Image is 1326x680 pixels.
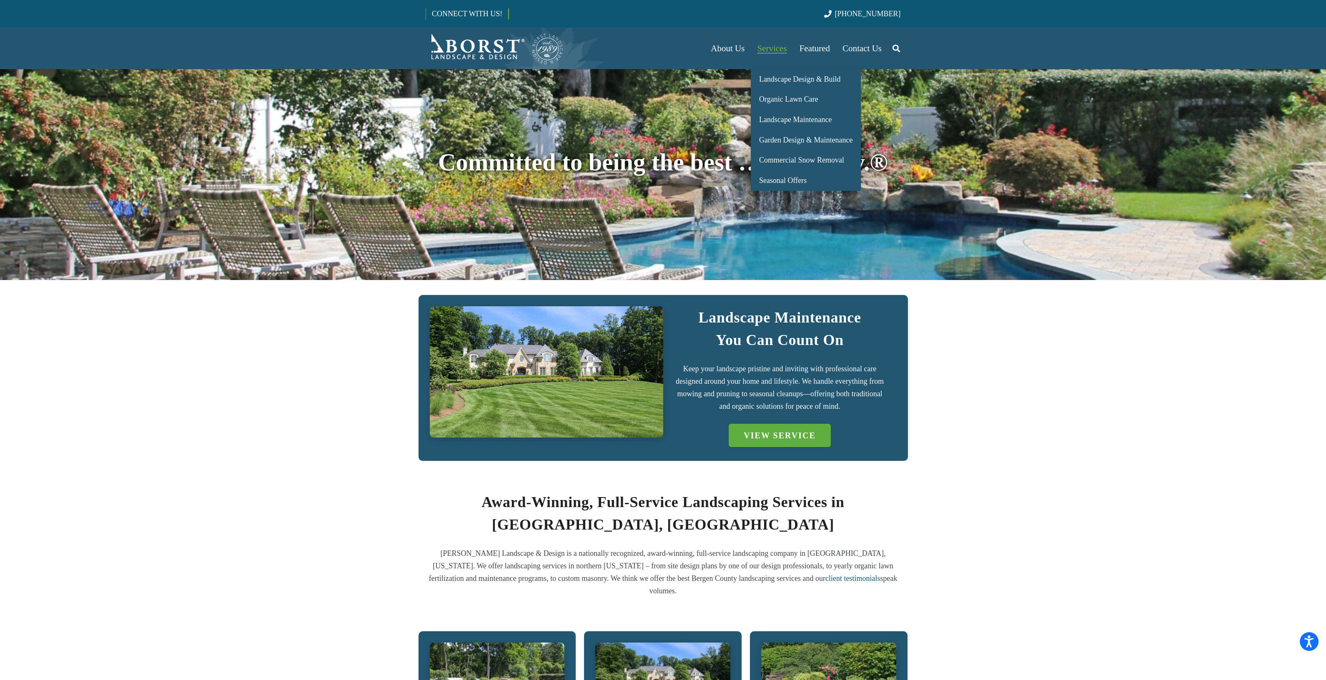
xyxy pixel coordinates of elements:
[751,110,861,130] a: Landscape Maintenance
[751,130,861,150] a: Garden Design & Maintenance
[729,424,830,447] a: VIEW SERVICE
[800,43,830,53] span: Featured
[704,27,751,69] a: About Us
[711,43,744,53] span: About Us
[430,306,663,437] a: IMG_7723 (1)
[759,156,844,164] span: Commercial Snow Removal
[751,150,861,170] a: Commercial Snow Removal
[676,365,884,410] span: Keep your landscape pristine and inviting with professional care designed around your home and li...
[888,38,905,59] a: Search
[835,10,901,18] span: [PHONE_NUMBER]
[751,27,793,69] a: Services
[751,170,861,191] a: Seasonal Offers
[716,332,844,348] strong: You Can Count On
[759,176,807,185] span: Seasonal Offers
[759,75,840,83] span: Landscape Design & Build
[842,43,882,53] span: Contact Us
[793,27,836,69] a: Featured
[757,43,787,53] span: Services
[426,547,901,597] p: [PERSON_NAME] Landscape & Design is a nationally recognized, award-winning, full-service landscap...
[698,309,861,326] strong: Landscape Maintenance
[836,27,888,69] a: Contact Us
[759,136,852,144] span: Garden Design & Maintenance
[751,69,861,90] a: Landscape Design & Build
[824,10,900,18] a: [PHONE_NUMBER]
[759,115,832,124] span: Landscape Maintenance
[438,149,888,176] span: Committed to being the best … naturally.®
[481,494,844,533] b: Award-Winning, Full-Service Landscaping Services in [GEOGRAPHIC_DATA], [GEOGRAPHIC_DATA]
[825,574,880,582] a: client testimonials
[426,32,564,65] a: Borst-Logo
[759,95,818,103] span: Organic Lawn Care
[751,90,861,110] a: Organic Lawn Care
[426,4,508,24] a: CONNECT WITH US!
